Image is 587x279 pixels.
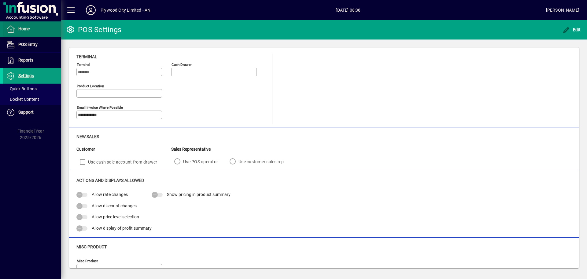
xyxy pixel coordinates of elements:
[172,62,192,67] mat-label: Cash Drawer
[563,27,581,32] span: Edit
[3,94,61,104] a: Docket Content
[76,54,97,59] span: Terminal
[77,105,123,110] mat-label: Email Invoice where possible
[171,146,293,153] div: Sales Representative
[101,5,150,15] div: Plywood City Limited - AN
[18,42,38,47] span: POS Entry
[92,192,128,197] span: Allow rate changes
[3,37,61,52] a: POS Entry
[3,105,61,120] a: Support
[18,110,34,115] span: Support
[77,62,90,67] mat-label: Terminal
[77,84,104,88] mat-label: Product location
[167,192,231,197] span: Show pricing in product summary
[18,58,33,62] span: Reports
[18,73,34,78] span: Settings
[77,259,98,263] mat-label: Misc Product
[3,53,61,68] a: Reports
[76,134,99,139] span: New Sales
[76,178,144,183] span: Actions and Displays Allowed
[76,146,171,153] div: Customer
[150,5,546,15] span: [DATE] 08:38
[3,84,61,94] a: Quick Buttons
[561,24,582,35] button: Edit
[81,5,101,16] button: Profile
[18,26,30,31] span: Home
[3,21,61,37] a: Home
[66,25,121,35] div: POS Settings
[92,226,152,231] span: Allow display of profit summary
[92,214,139,219] span: Allow price level selection
[92,203,137,208] span: Allow discount changes
[6,97,39,102] span: Docket Content
[6,86,37,91] span: Quick Buttons
[76,244,107,249] span: Misc Product
[546,5,579,15] div: [PERSON_NAME]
